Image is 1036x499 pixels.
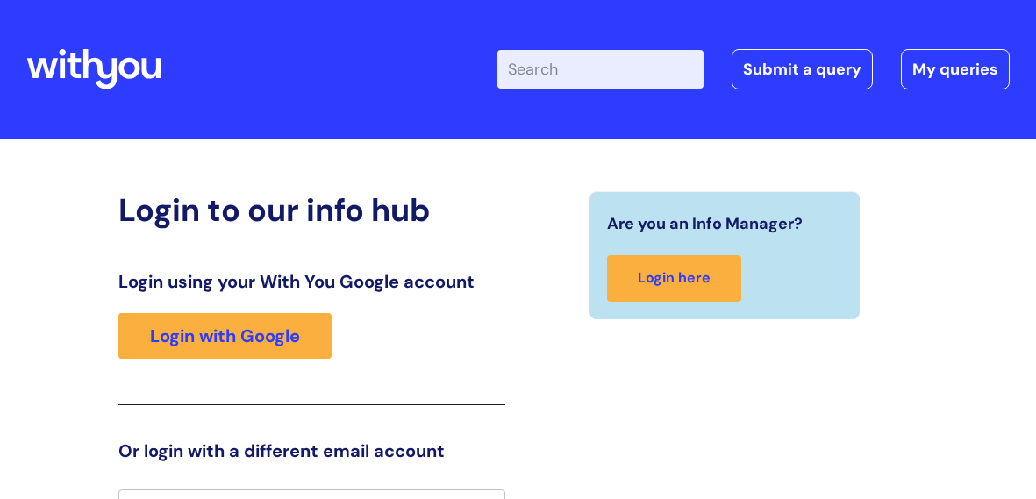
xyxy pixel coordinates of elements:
input: Search [497,50,704,89]
h3: Or login with a different email account [118,440,505,461]
h2: Login to our info hub [118,191,505,229]
span: Are you an Info Manager? [607,210,803,238]
a: My queries [901,49,1010,89]
h3: Login using your With You Google account [118,271,505,292]
a: Login with Google [118,313,332,359]
a: Login here [607,255,741,302]
a: Submit a query [732,49,873,89]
